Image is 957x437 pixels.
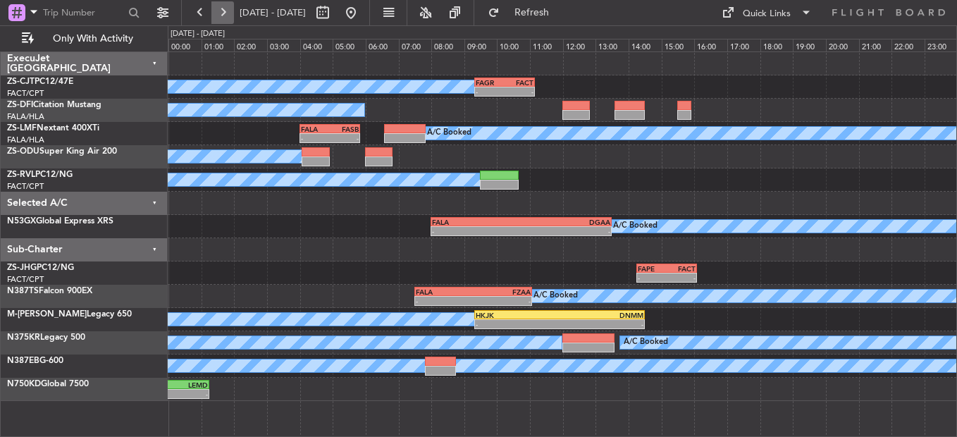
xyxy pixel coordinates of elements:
[7,135,44,145] a: FALA/HLA
[7,217,36,226] span: N53GX
[7,171,73,179] a: ZS-RVLPC12/NG
[202,39,235,51] div: 01:00
[37,34,149,44] span: Only With Activity
[416,288,474,296] div: FALA
[694,39,727,51] div: 16:00
[793,39,826,51] div: 19:00
[432,218,521,226] div: FALA
[533,285,578,307] div: A/C Booked
[743,7,791,21] div: Quick Links
[521,227,611,235] div: -
[595,39,629,51] div: 13:00
[7,310,87,319] span: M-[PERSON_NAME]
[476,87,505,96] div: -
[431,39,464,51] div: 08:00
[560,320,643,328] div: -
[330,125,359,133] div: FASB
[464,39,498,51] div: 09:00
[826,39,859,51] div: 20:00
[366,39,399,51] div: 06:00
[16,27,153,50] button: Only With Activity
[667,264,696,273] div: FACT
[727,39,760,51] div: 17:00
[7,147,39,156] span: ZS-ODU
[7,380,41,388] span: N750KD
[427,123,471,144] div: A/C Booked
[476,78,505,87] div: FAGR
[7,310,132,319] a: M-[PERSON_NAME]Legacy 650
[240,6,306,19] span: [DATE] - [DATE]
[7,274,44,285] a: FACT/CPT
[7,287,92,295] a: N387TSFalcon 900EX
[497,39,530,51] div: 10:00
[474,297,531,305] div: -
[300,39,333,51] div: 04:00
[7,264,74,272] a: ZS-JHGPC12/NG
[560,311,643,319] div: DNMM
[629,39,662,51] div: 14:00
[474,288,531,296] div: FZAA
[502,8,562,18] span: Refresh
[171,28,225,40] div: [DATE] - [DATE]
[7,357,39,365] span: N387EB
[891,39,925,51] div: 22:00
[7,171,35,179] span: ZS-RVL
[481,1,566,24] button: Refresh
[301,134,330,142] div: -
[859,39,892,51] div: 21:00
[667,273,696,282] div: -
[7,217,113,226] a: N53GXGlobal Express XRS
[267,39,300,51] div: 03:00
[7,264,37,272] span: ZS-JHG
[505,78,533,87] div: FACT
[7,124,37,133] span: ZS-LMF
[399,39,432,51] div: 07:00
[505,87,533,96] div: -
[7,333,85,342] a: N375KRLegacy 500
[7,333,40,342] span: N375KR
[416,297,474,305] div: -
[638,273,667,282] div: -
[333,39,366,51] div: 05:00
[7,111,44,122] a: FALA/HLA
[43,2,124,23] input: Trip Number
[7,181,44,192] a: FACT/CPT
[7,101,33,109] span: ZS-DFI
[7,287,39,295] span: N387TS
[476,311,560,319] div: HKJK
[7,88,44,99] a: FACT/CPT
[7,147,117,156] a: ZS-ODUSuper King Air 200
[715,1,819,24] button: Quick Links
[301,125,330,133] div: FALA
[563,39,596,51] div: 12:00
[613,216,657,237] div: A/C Booked
[432,227,521,235] div: -
[521,218,611,226] div: DGAA
[624,332,668,353] div: A/C Booked
[168,39,202,51] div: 00:00
[330,134,359,142] div: -
[662,39,695,51] div: 15:00
[7,78,35,86] span: ZS-CJT
[234,39,267,51] div: 02:00
[638,264,667,273] div: FAPE
[7,357,63,365] a: N387EBG-600
[760,39,794,51] div: 18:00
[7,101,101,109] a: ZS-DFICitation Mustang
[7,124,99,133] a: ZS-LMFNextant 400XTi
[7,78,73,86] a: ZS-CJTPC12/47E
[476,320,560,328] div: -
[7,380,89,388] a: N750KDGlobal 7500
[530,39,563,51] div: 11:00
